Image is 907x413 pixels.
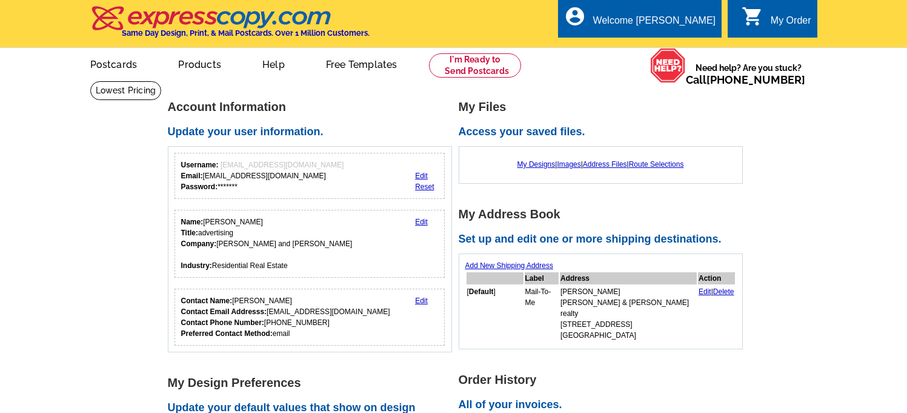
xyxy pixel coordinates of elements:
a: Delete [713,287,734,296]
strong: Company: [181,240,217,248]
a: Edit [415,297,428,305]
strong: Preferred Contact Method: [181,329,273,338]
h1: Order History [459,374,749,386]
td: | [698,286,735,341]
h2: Set up and edit one or more shipping destinations. [459,233,749,246]
strong: Contact Email Addresss: [181,307,267,316]
strong: Contact Phone Number: [181,318,264,327]
strong: Email: [181,172,203,180]
h2: Update your user information. [168,126,459,139]
a: Reset [415,183,434,191]
a: Same Day Design, Print, & Mail Postcards. Over 1 Million Customers. [90,15,370,38]
a: Route Selections [629,160,684,169]
h2: All of your invoices. [459,398,749,412]
h1: Account Information [168,101,459,113]
a: Products [159,49,241,78]
a: shopping_cart My Order [742,13,811,29]
th: Action [698,272,735,284]
div: Welcome [PERSON_NAME] [593,15,716,32]
h4: Same Day Design, Print, & Mail Postcards. Over 1 Million Customers. [122,29,370,38]
div: [PERSON_NAME] [EMAIL_ADDRESS][DOMAIN_NAME] [PHONE_NUMBER] email [181,295,390,339]
a: Help [243,49,304,78]
div: Who should we contact regarding order issues? [174,289,445,346]
th: Address [560,272,697,284]
td: [PERSON_NAME] [PERSON_NAME] & [PERSON_NAME] realty [STREET_ADDRESS] [GEOGRAPHIC_DATA] [560,286,697,341]
td: Mail-To-Me [525,286,559,341]
span: [EMAIL_ADDRESS][DOMAIN_NAME] [221,161,344,169]
a: Add New Shipping Address [465,261,553,270]
a: Edit [415,218,428,226]
strong: Password: [181,183,218,191]
span: Need help? Are you stuck? [686,62,811,86]
strong: Contact Name: [181,297,233,305]
a: Edit [699,287,711,296]
h2: Access your saved files. [459,126,749,139]
strong: Industry: [181,261,212,270]
i: account_circle [564,5,586,27]
i: shopping_cart [742,5,763,27]
a: My Designs [517,160,556,169]
div: | | | [465,153,736,176]
a: Address Files [583,160,627,169]
h1: My Design Preferences [168,377,459,389]
a: Free Templates [307,49,417,78]
td: [ ] [467,286,523,341]
div: My Order [771,15,811,32]
div: Your login information. [174,153,445,199]
th: Label [525,272,559,284]
div: Your personal details. [174,210,445,278]
strong: Name: [181,218,204,226]
a: Postcards [71,49,157,78]
h1: My Files [459,101,749,113]
h1: My Address Book [459,208,749,221]
span: Call [686,73,805,86]
strong: Username: [181,161,219,169]
img: help [650,48,686,83]
a: Edit [415,172,428,180]
div: [PERSON_NAME] advertising [PERSON_NAME] and [PERSON_NAME] Residential Real Estate [181,217,353,271]
b: Default [469,287,494,296]
a: [PHONE_NUMBER] [706,73,805,86]
div: [EMAIL_ADDRESS][DOMAIN_NAME] ******* [181,159,344,192]
a: Images [557,160,580,169]
strong: Title: [181,229,198,237]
